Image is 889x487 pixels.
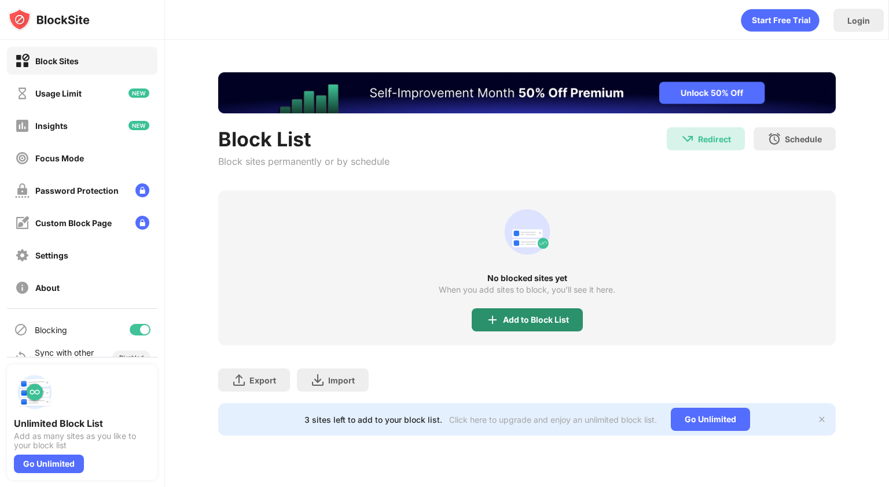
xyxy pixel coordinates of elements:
[128,121,149,130] img: new-icon.svg
[15,183,30,198] img: password-protection-off.svg
[439,285,615,294] div: When you add sites to block, you’ll see it here.
[128,88,149,98] img: new-icon.svg
[741,9,820,32] div: animation
[35,218,112,228] div: Custom Block Page
[14,418,150,429] div: Unlimited Block List
[15,281,30,295] img: about-off.svg
[14,323,28,337] img: blocking-icon.svg
[35,186,119,195] div: Password Protection
[35,56,79,66] div: Block Sites
[35,348,94,367] div: Sync with other devices
[35,250,68,260] div: Settings
[35,325,67,335] div: Blocking
[35,121,68,131] div: Insights
[817,415,826,424] img: x-button.svg
[698,134,731,144] div: Redirect
[35,283,60,293] div: About
[15,216,30,230] img: customize-block-page-off.svg
[218,156,390,167] div: Block sites permanently or by schedule
[449,415,657,425] div: Click here to upgrade and enjoy an unlimited block list.
[14,431,150,450] div: Add as many sites as you like to your block list
[218,274,836,283] div: No blocked sites yet
[249,375,276,385] div: Export
[328,375,355,385] div: Import
[499,204,555,260] div: animation
[218,127,390,151] div: Block List
[119,354,144,361] div: Disabled
[15,151,30,165] img: focus-off.svg
[15,119,30,133] img: insights-off.svg
[14,351,28,364] img: sync-icon.svg
[15,54,30,68] img: block-on.svg
[15,248,30,263] img: settings-off.svg
[785,134,822,144] div: Schedule
[8,8,90,31] img: logo-blocksite.svg
[503,315,569,324] div: Add to Block List
[847,16,870,25] div: Login
[671,408,750,431] div: Go Unlimited
[304,415,442,425] div: 3 sites left to add to your block list.
[14,455,84,473] div: Go Unlimited
[14,371,56,413] img: push-block-list.svg
[218,72,836,113] iframe: Banner
[35,88,82,98] div: Usage Limit
[135,216,149,230] img: lock-menu.svg
[15,86,30,101] img: time-usage-off.svg
[35,153,84,163] div: Focus Mode
[135,183,149,197] img: lock-menu.svg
